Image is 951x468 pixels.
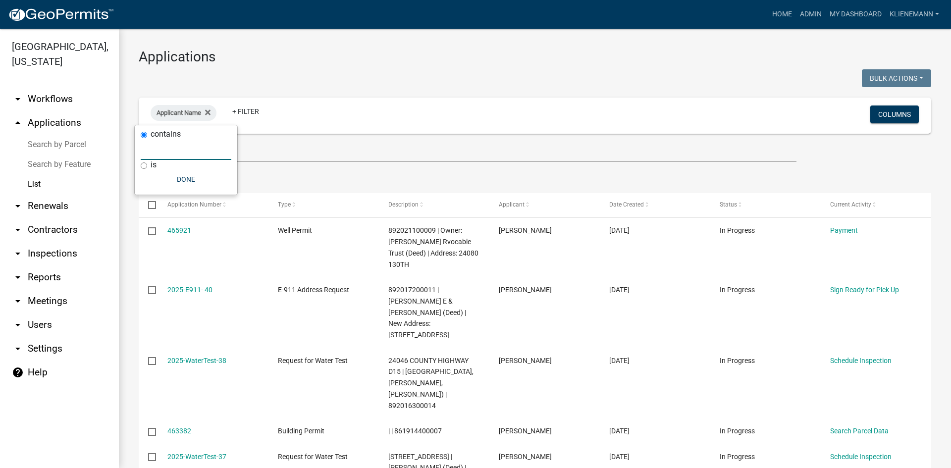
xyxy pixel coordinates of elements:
span: Applicant Name [157,109,201,116]
a: 2025-E911- 40 [167,286,212,294]
span: Building Permit [278,427,324,435]
i: arrow_drop_down [12,319,24,331]
span: In Progress [720,286,755,294]
span: Applicant [499,201,525,208]
a: Sign Ready for Pick Up [830,286,899,294]
button: Bulk Actions [862,69,931,87]
span: Jennifer Winters [499,357,552,364]
datatable-header-cell: Select [139,193,158,217]
span: Denise Smith [499,427,552,435]
span: Current Activity [830,201,871,208]
span: Application Number [167,201,221,208]
span: In Progress [720,453,755,461]
span: Lori Kohart [499,286,552,294]
span: Date Created [609,201,644,208]
i: arrow_drop_down [12,343,24,355]
span: Request for Water Test [278,453,348,461]
span: Description [388,201,419,208]
a: + Filter [224,103,267,120]
a: 2025-WaterTest-38 [167,357,226,364]
a: My Dashboard [826,5,886,24]
datatable-header-cell: Type [268,193,378,217]
span: In Progress [720,427,755,435]
datatable-header-cell: Application Number [158,193,268,217]
a: Home [768,5,796,24]
i: arrow_drop_down [12,224,24,236]
button: Done [141,170,231,188]
span: 08/13/2025 [609,453,630,461]
a: klienemann [886,5,943,24]
span: Kendall Lienemann [499,226,552,234]
a: Payment [830,226,858,234]
i: help [12,366,24,378]
span: 892017200011 | Aldinger, Douglas E & Joanne K (Deed) | New Address: 12053 MM Ave [388,286,466,339]
i: arrow_drop_down [12,295,24,307]
datatable-header-cell: Current Activity [821,193,931,217]
span: 892021100009 | Owner: Molly McDowell-Schipper Rvocable Trust (Deed) | Address: 24080 130TH [388,226,478,268]
span: 08/13/2025 [609,357,630,364]
span: 24046 COUNTY HIGHWAY D15 | Winters, Gregg Winters, Jennifer (Deed) | 892016300014 [388,357,474,410]
span: Well Permit [278,226,312,234]
span: Request for Water Test [278,357,348,364]
button: Columns [870,105,919,123]
i: arrow_drop_down [12,93,24,105]
span: Type [278,201,291,208]
a: 463382 [167,427,191,435]
h3: Applications [139,49,931,65]
span: 08/14/2025 [609,286,630,294]
input: Search for applications [139,142,796,162]
span: Status [720,201,737,208]
span: E-911 Address Request [278,286,349,294]
a: Admin [796,5,826,24]
a: Schedule Inspection [830,357,892,364]
span: 08/19/2025 [609,226,630,234]
span: In Progress [720,357,755,364]
a: Search Parcel Data [830,427,889,435]
i: arrow_drop_down [12,248,24,260]
i: arrow_drop_down [12,271,24,283]
a: 465921 [167,226,191,234]
a: 2025-WaterTest-37 [167,453,226,461]
datatable-header-cell: Date Created [600,193,710,217]
span: | | 861914400007 [388,427,442,435]
datatable-header-cell: Description [379,193,489,217]
label: contains [151,130,181,138]
span: 08/13/2025 [609,427,630,435]
i: arrow_drop_up [12,117,24,129]
label: is [151,161,157,169]
span: KATHY ALVINA SILVEST [499,453,552,461]
a: Schedule Inspection [830,453,892,461]
span: In Progress [720,226,755,234]
datatable-header-cell: Status [710,193,821,217]
datatable-header-cell: Applicant [489,193,600,217]
i: arrow_drop_down [12,200,24,212]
